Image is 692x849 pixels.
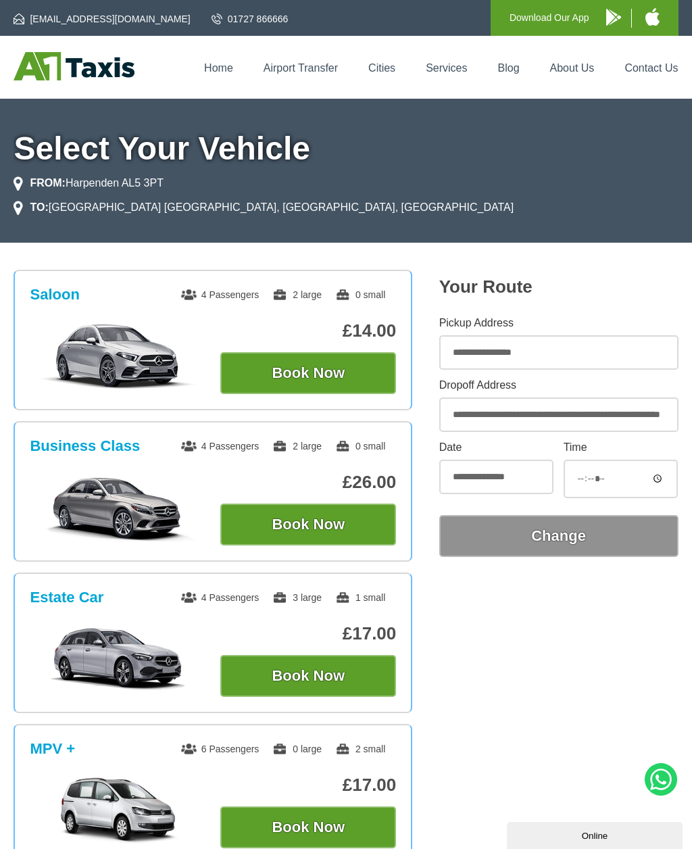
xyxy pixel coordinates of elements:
button: Book Now [220,504,396,545]
iframe: chat widget [507,819,685,849]
img: Business Class [30,474,205,541]
img: Saloon [30,322,205,390]
label: Pickup Address [439,318,678,329]
span: 0 large [272,744,322,754]
p: Download Our App [510,9,589,26]
img: Estate Car [30,625,205,693]
h1: Select Your Vehicle [14,132,678,165]
h2: Your Route [439,276,678,297]
a: [EMAIL_ADDRESS][DOMAIN_NAME] [14,12,190,26]
p: £17.00 [220,775,396,796]
label: Dropoff Address [439,380,678,391]
label: Time [564,442,678,453]
button: Book Now [220,352,396,394]
a: Home [204,62,233,74]
span: 4 Passengers [181,289,259,300]
button: Change [439,515,678,557]
span: 2 small [335,744,385,754]
a: Cities [368,62,395,74]
h3: Estate Car [30,589,103,606]
h3: MPV + [30,740,75,758]
p: £17.00 [220,623,396,644]
button: Book Now [220,806,396,848]
img: MPV + [30,777,205,844]
span: 4 Passengers [181,441,259,452]
h3: Business Class [30,437,140,455]
button: Book Now [220,655,396,697]
a: Services [426,62,467,74]
p: £14.00 [220,320,396,341]
strong: FROM: [30,177,65,189]
span: 2 large [272,289,322,300]
a: About Us [550,62,595,74]
strong: TO: [30,201,48,213]
span: 0 small [335,289,385,300]
p: £26.00 [220,472,396,493]
a: Blog [498,62,520,74]
img: A1 Taxis St Albans LTD [14,52,134,80]
span: 4 Passengers [181,592,259,603]
span: 3 large [272,592,322,603]
span: 6 Passengers [181,744,259,754]
img: A1 Taxis iPhone App [645,8,660,26]
span: 2 large [272,441,322,452]
label: Date [439,442,554,453]
li: Harpenden AL5 3PT [14,175,163,191]
img: A1 Taxis Android App [606,9,621,26]
a: Contact Us [624,62,678,74]
h3: Saloon [30,286,79,304]
span: 1 small [335,592,385,603]
span: 0 small [335,441,385,452]
li: [GEOGRAPHIC_DATA] [GEOGRAPHIC_DATA], [GEOGRAPHIC_DATA], [GEOGRAPHIC_DATA] [14,199,514,216]
a: Airport Transfer [264,62,338,74]
a: 01727 866666 [212,12,289,26]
